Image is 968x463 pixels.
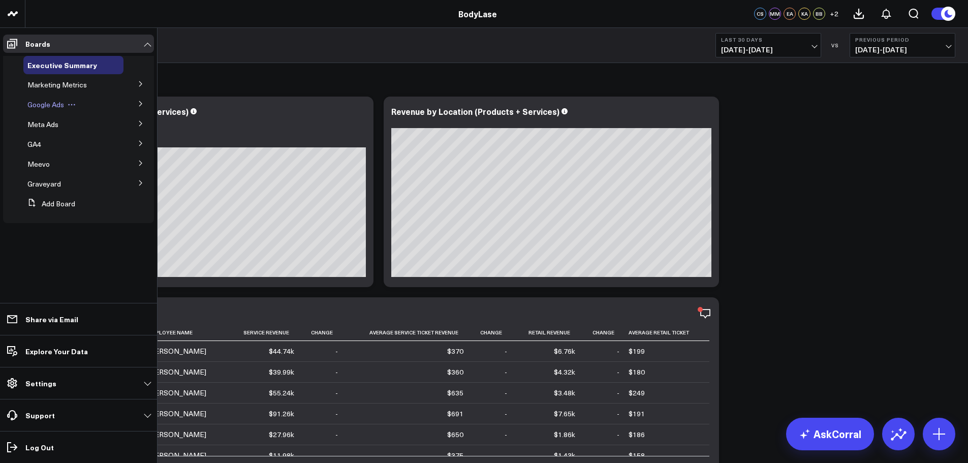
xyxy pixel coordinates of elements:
[447,429,463,440] div: $650
[629,409,645,419] div: $191
[46,139,366,147] div: Previous: $860.93k
[335,450,338,460] div: -
[25,443,54,451] p: Log Out
[147,367,206,377] div: [PERSON_NAME]
[855,46,950,54] span: [DATE] - [DATE]
[27,180,61,188] a: Graveyard
[147,388,206,398] div: [PERSON_NAME]
[269,367,294,377] div: $39.99k
[505,450,507,460] div: -
[391,106,559,117] div: Revenue by Location (Products + Services)
[269,388,294,398] div: $55.24k
[617,429,619,440] div: -
[828,8,840,20] button: +2
[27,179,61,189] span: Graveyard
[617,367,619,377] div: -
[447,367,463,377] div: $360
[629,346,645,356] div: $199
[447,346,463,356] div: $370
[25,347,88,355] p: Explore Your Data
[447,388,463,398] div: $635
[505,388,507,398] div: -
[25,315,78,323] p: Share via Email
[27,100,64,109] span: Google Ads
[617,346,619,356] div: -
[147,409,206,419] div: [PERSON_NAME]
[147,346,206,356] div: [PERSON_NAME]
[25,40,50,48] p: Boards
[269,409,294,419] div: $91.26k
[3,438,154,456] a: Log Out
[721,46,816,54] span: [DATE] - [DATE]
[715,33,821,57] button: Last 30 Days[DATE]-[DATE]
[27,81,87,89] a: Marketing Metrics
[554,450,575,460] div: $1.43k
[554,409,575,419] div: $7.65k
[505,346,507,356] div: -
[798,8,810,20] div: KA
[27,80,87,89] span: Marketing Metrics
[554,346,575,356] div: $6.76k
[754,8,766,20] div: CS
[721,37,816,43] b: Last 30 Days
[27,101,64,109] a: Google Ads
[505,367,507,377] div: -
[335,409,338,419] div: -
[27,61,97,69] a: Executive Summary
[269,346,294,356] div: $44.74k
[27,160,50,168] a: Meevo
[27,120,58,129] a: Meta Ads
[769,8,781,20] div: MM
[830,10,838,17] span: + 2
[25,379,56,387] p: Settings
[27,159,50,169] span: Meevo
[335,388,338,398] div: -
[335,429,338,440] div: -
[147,429,206,440] div: [PERSON_NAME]
[617,450,619,460] div: -
[784,8,796,20] div: EA
[505,429,507,440] div: -
[147,324,230,341] th: Employee Name
[303,324,347,341] th: Change
[505,409,507,419] div: -
[629,450,645,460] div: $158
[554,429,575,440] div: $1.86k
[584,324,628,341] th: Change
[230,324,303,341] th: Service Revenue
[786,418,874,450] a: AskCorral
[617,388,619,398] div: -
[629,388,645,398] div: $249
[335,367,338,377] div: -
[554,367,575,377] div: $4.32k
[617,409,619,419] div: -
[27,139,41,149] span: GA4
[826,42,845,48] div: VS
[554,388,575,398] div: $3.48k
[813,8,825,20] div: BB
[629,367,645,377] div: $180
[855,37,950,43] b: Previous Period
[25,411,55,419] p: Support
[458,8,497,19] a: BodyLase
[516,324,584,341] th: Retail Revenue
[850,33,955,57] button: Previous Period[DATE]-[DATE]
[447,450,463,460] div: $375
[335,346,338,356] div: -
[629,324,709,341] th: Average Retail Ticket
[269,450,294,460] div: $11.98k
[27,60,97,70] span: Executive Summary
[23,195,75,213] button: Add Board
[27,119,58,129] span: Meta Ads
[629,429,645,440] div: $186
[147,450,206,460] div: [PERSON_NAME]
[473,324,516,341] th: Change
[347,324,473,341] th: Average Service Ticket Revenue
[447,409,463,419] div: $691
[269,429,294,440] div: $27.96k
[27,140,41,148] a: GA4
